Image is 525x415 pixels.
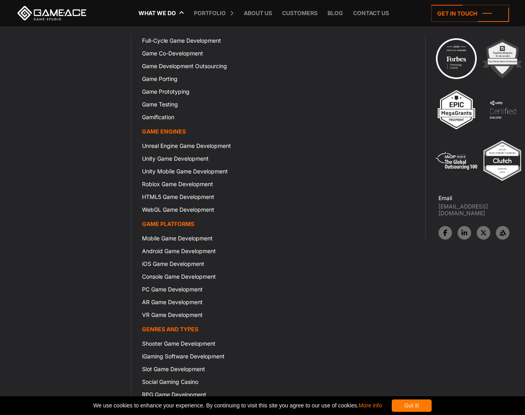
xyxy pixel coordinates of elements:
[434,88,478,132] img: 3
[137,124,229,140] a: Game Engines
[438,203,525,216] a: [EMAIL_ADDRESS][DOMAIN_NAME]
[137,111,229,124] a: Gamification
[137,203,229,216] a: WebGL Game Development
[137,376,229,388] a: Social Gaming Casino
[137,245,229,258] a: Android Game Development
[480,37,524,81] img: 2
[137,73,229,85] a: Game Porting
[137,309,229,321] a: VR Game Development
[137,388,229,401] a: RPG Game Development
[137,60,229,73] a: Game Development Outsourcing
[137,98,229,111] a: Game Testing
[137,258,229,270] a: iOS Game Development
[137,140,229,152] a: Unreal Engine Game Development
[137,321,229,337] a: Genres and Types
[137,34,229,47] a: Full-Cycle Game Development
[137,270,229,283] a: Console Game Development
[137,165,229,178] a: Unity Mobile Game Development
[137,350,229,363] a: iGaming Software Development
[137,191,229,203] a: HTML5 Game Development
[137,216,229,232] a: Game platforms
[480,139,524,183] img: Top ar vr development company gaming 2025 game ace
[137,337,229,350] a: Shooter Game Development
[137,232,229,245] a: Mobile Game Development
[137,296,229,309] a: AR Game Development
[481,88,525,132] img: 4
[137,363,229,376] a: Slot Game Development
[137,152,229,165] a: Unity Game Development
[359,402,382,409] a: More info
[137,283,229,296] a: PC Game Development
[434,37,478,81] img: Technology council badge program ace 2025 game ace
[392,399,432,412] div: Got it!
[137,178,229,191] a: Roblox Game Development
[431,5,509,22] a: Get in touch
[137,47,229,60] a: Game Co-Development
[438,195,452,201] strong: Email
[137,85,229,98] a: Game Prototyping
[434,139,478,183] img: 5
[93,399,382,412] span: We use cookies to enhance your experience. By continuing to visit this site you agree to our use ...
